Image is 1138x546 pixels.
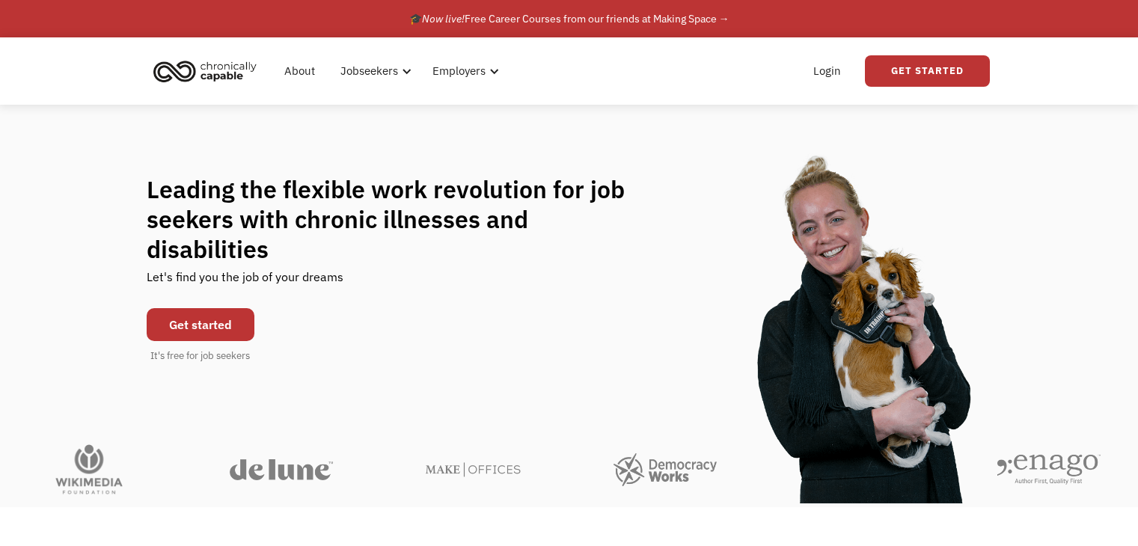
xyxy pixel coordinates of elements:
a: Get Started [865,55,990,87]
div: Jobseekers [331,47,416,95]
img: Chronically Capable logo [149,55,261,88]
a: Get started [147,308,254,341]
h1: Leading the flexible work revolution for job seekers with chronic illnesses and disabilities [147,174,654,264]
div: It's free for job seekers [150,349,250,364]
em: Now live! [422,12,465,25]
a: Login [804,47,850,95]
div: Employers [423,47,504,95]
a: About [275,47,324,95]
a: home [149,55,268,88]
div: Let's find you the job of your dreams [147,264,343,301]
div: Employers [432,62,486,80]
div: 🎓 Free Career Courses from our friends at Making Space → [409,10,729,28]
div: Jobseekers [340,62,398,80]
